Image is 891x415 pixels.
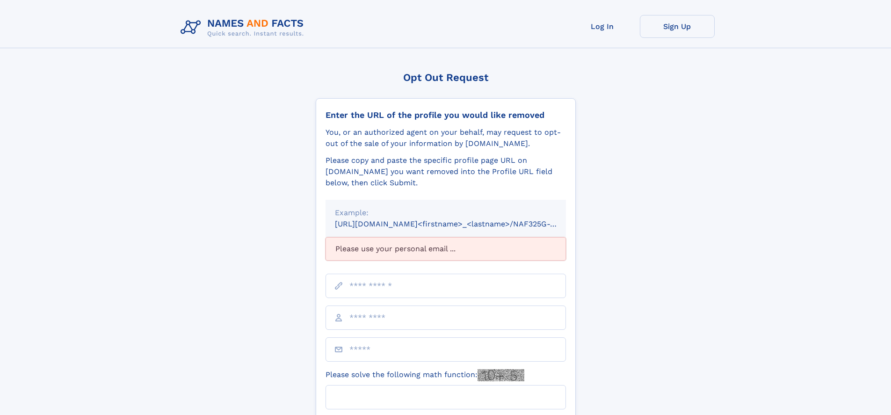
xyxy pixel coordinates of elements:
div: Please use your personal email ... [326,237,566,261]
img: Logo Names and Facts [177,15,311,40]
div: You, or an authorized agent on your behalf, may request to opt-out of the sale of your informatio... [326,127,566,149]
div: Please copy and paste the specific profile page URL on [DOMAIN_NAME] you want removed into the Pr... [326,155,566,189]
div: Example: [335,207,557,218]
div: Enter the URL of the profile you would like removed [326,110,566,120]
label: Please solve the following math function: [326,369,524,381]
a: Sign Up [640,15,715,38]
a: Log In [565,15,640,38]
div: Opt Out Request [316,72,576,83]
small: [URL][DOMAIN_NAME]<firstname>_<lastname>/NAF325G-xxxxxxxx [335,219,584,228]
